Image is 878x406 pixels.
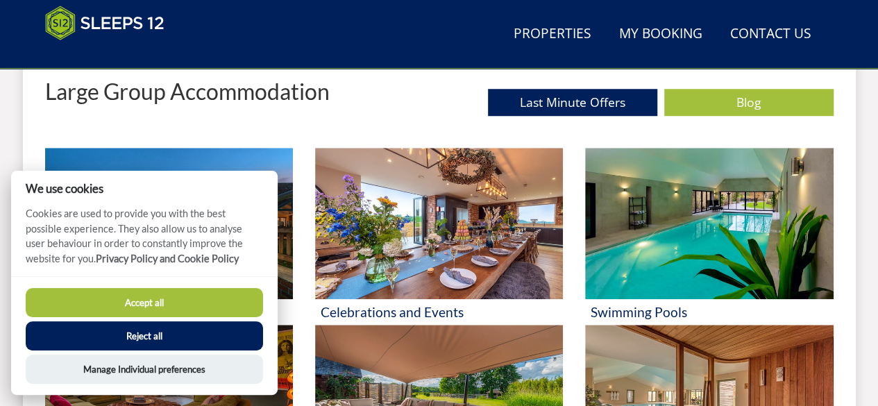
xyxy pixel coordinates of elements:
h3: Swimming Pools [591,305,827,319]
img: 'Celebrations and Events' - Large Group Accommodation Holiday Ideas [315,148,563,299]
h2: We use cookies [11,182,278,195]
button: Reject all [26,321,263,350]
iframe: Customer reviews powered by Trustpilot [38,49,184,60]
p: Large Group Accommodation [45,79,330,103]
a: 'Hot Tubs' - Large Group Accommodation Holiday Ideas Hot Tubs [45,148,293,325]
p: Cookies are used to provide you with the best possible experience. They also allow us to analyse ... [11,206,278,276]
a: Properties [508,19,597,50]
a: Contact Us [725,19,817,50]
img: 'Swimming Pools' - Large Group Accommodation Holiday Ideas [585,148,833,299]
button: Manage Individual preferences [26,355,263,384]
a: 'Swimming Pools' - Large Group Accommodation Holiday Ideas Swimming Pools [585,148,833,325]
button: Accept all [26,288,263,317]
a: 'Celebrations and Events' - Large Group Accommodation Holiday Ideas Celebrations and Events [315,148,563,325]
a: Privacy Policy and Cookie Policy [96,253,239,264]
img: 'Hot Tubs' - Large Group Accommodation Holiday Ideas [45,148,293,299]
h3: Celebrations and Events [321,305,557,319]
a: My Booking [614,19,708,50]
img: Sleeps 12 [45,6,164,40]
a: Last Minute Offers [488,89,657,116]
a: Blog [664,89,834,116]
